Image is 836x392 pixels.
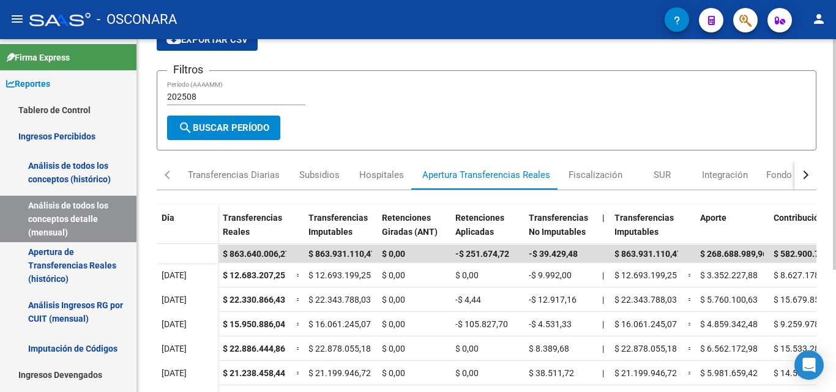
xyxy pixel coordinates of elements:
[10,12,24,26] mat-icon: menu
[602,270,604,280] span: |
[602,344,604,353] span: |
[6,51,70,64] span: Firma Express
[157,29,258,51] button: Exportar CSV
[455,249,509,259] span: -$ 251.674,72
[455,270,479,280] span: $ 0,00
[178,120,193,135] mat-icon: search
[382,270,405,280] span: $ 0,00
[308,213,368,237] span: Transferencias Imputables
[166,34,248,45] span: Exportar CSV
[296,295,301,305] span: =
[455,295,481,305] span: -$ 4,44
[382,319,405,329] span: $ 0,00
[296,344,301,353] span: =
[166,32,181,46] mat-icon: cloud_download
[812,12,826,26] mat-icon: person
[223,344,285,353] span: $ 22.886.444,86
[162,295,187,305] span: [DATE]
[614,270,677,280] span: $ 12.693.199,25
[602,213,605,223] span: |
[529,344,569,353] span: $ 8.389,68
[524,205,597,256] datatable-header-cell: Transferencias No Imputables
[6,77,50,91] span: Reportes
[529,319,572,329] span: -$ 4.531,33
[700,213,726,223] span: Aporte
[304,205,377,256] datatable-header-cell: Transferencias Imputables
[688,344,693,353] span: =
[382,368,405,378] span: $ 0,00
[223,368,285,378] span: $ 21.238.458,44
[597,205,610,256] datatable-header-cell: |
[455,319,508,329] span: -$ 105.827,70
[296,270,301,280] span: =
[614,368,677,378] span: $ 21.199.946,72
[529,213,588,237] span: Transferencias No Imputables
[688,368,693,378] span: =
[382,249,405,259] span: $ 0,00
[614,213,674,237] span: Transferencias Imputables
[382,213,438,237] span: Retenciones Giradas (ANT)
[308,249,376,259] span: $ 863.931.110,47
[218,205,291,256] datatable-header-cell: Transferencias Reales
[299,168,340,182] div: Subsidios
[700,270,758,280] span: $ 3.352.227,88
[308,368,371,378] span: $ 21.199.946,72
[702,168,748,182] div: Integración
[614,295,677,305] span: $ 22.343.788,03
[377,205,450,256] datatable-header-cell: Retenciones Giradas (ANT)
[359,168,404,182] div: Hospitales
[167,61,209,78] h3: Filtros
[700,249,767,259] span: $ 268.688.989,96
[794,350,824,380] div: Open Intercom Messenger
[178,122,269,133] span: Buscar Período
[188,168,280,182] div: Transferencias Diarias
[700,368,758,378] span: $ 5.981.659,42
[162,213,174,223] span: Día
[296,368,301,378] span: =
[602,295,604,305] span: |
[455,368,479,378] span: $ 0,00
[162,319,187,329] span: [DATE]
[774,295,836,305] span: $ 15.679.856,49
[529,270,572,280] span: -$ 9.992,00
[654,168,671,182] div: SUR
[97,6,177,33] span: - OSCONARA
[529,249,578,259] span: -$ 39.429,48
[774,270,831,280] span: $ 8.627.178,23
[223,270,285,280] span: $ 12.683.207,25
[700,319,758,329] span: $ 4.859.342,48
[774,213,824,223] span: Contribución
[602,319,604,329] span: |
[529,295,577,305] span: -$ 12.917,16
[455,213,504,237] span: Retenciones Aplicadas
[167,116,280,140] button: Buscar Período
[774,319,831,329] span: $ 9.259.978,77
[223,295,285,305] span: $ 22.330.866,43
[450,205,524,256] datatable-header-cell: Retenciones Aplicadas
[688,270,693,280] span: =
[422,168,550,182] div: Apertura Transferencias Reales
[223,249,290,259] span: $ 863.640.006,27
[774,344,836,353] span: $ 15.533.283,58
[688,319,693,329] span: =
[162,270,187,280] span: [DATE]
[602,368,604,378] span: |
[455,344,479,353] span: $ 0,00
[382,295,405,305] span: $ 0,00
[157,205,218,256] datatable-header-cell: Día
[614,319,677,329] span: $ 16.061.245,07
[610,205,683,256] datatable-header-cell: Transferencias Imputables
[700,295,758,305] span: $ 5.760.100,63
[529,368,574,378] span: $ 38.511,72
[223,319,285,329] span: $ 15.950.886,04
[614,249,682,259] span: $ 863.931.110,47
[308,319,371,329] span: $ 16.061.245,07
[308,344,371,353] span: $ 22.878.055,18
[614,344,677,353] span: $ 22.878.055,18
[688,295,693,305] span: =
[162,344,187,353] span: [DATE]
[700,344,758,353] span: $ 6.562.172,98
[308,295,371,305] span: $ 22.343.788,03
[308,270,371,280] span: $ 12.693.199,25
[695,205,769,256] datatable-header-cell: Aporte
